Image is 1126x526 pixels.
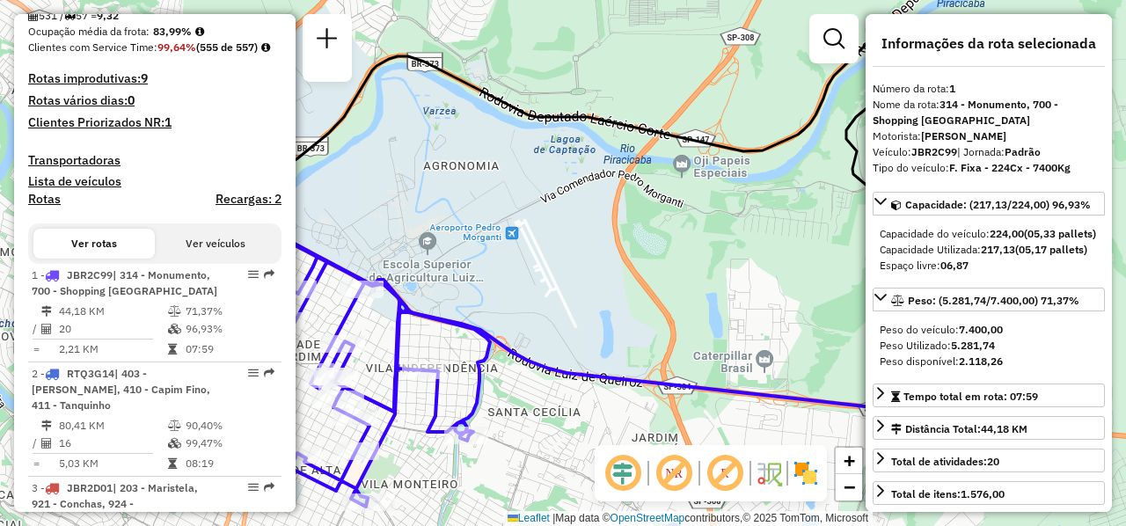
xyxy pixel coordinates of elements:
h4: Rotas vários dias: [28,93,281,108]
strong: Padrão [1005,145,1041,158]
td: 96,93% [185,320,274,338]
div: Capacidade do veículo: [880,226,1098,242]
div: Distância Total: [891,421,1027,437]
a: Tempo total em rota: 07:59 [873,384,1105,407]
img: Exibir/Ocultar setores [792,459,820,487]
span: | [552,512,555,524]
em: Rota exportada [264,482,274,493]
div: Capacidade Utilizada: [880,242,1098,258]
div: Peso: (5.281,74/7.400,00) 71,37% [873,315,1105,376]
i: % de utilização do peso [168,420,181,431]
i: Total de Atividades [41,438,52,449]
td: 20 [58,320,167,338]
strong: (555 de 557) [196,40,258,54]
em: Opções [248,368,259,378]
strong: 9,32 [97,9,119,22]
span: Peso: (5.281,74/7.400,00) 71,37% [908,294,1079,307]
td: 16 [58,435,167,452]
td: = [32,455,40,472]
a: Exibir filtros [816,21,852,56]
td: 80,41 KM [58,417,167,435]
td: 07:59 [185,340,274,358]
i: Tempo total em rota [168,458,177,469]
td: = [32,340,40,358]
i: Total de rotas [64,11,76,21]
i: Total de Atividades [28,11,39,21]
strong: (05,33 pallets) [1024,227,1096,240]
td: 5,03 KM [58,455,167,472]
span: | 403 - [PERSON_NAME], 410 - Capim Fino, 411 - Tanquinho [32,367,210,412]
div: Peso Utilizado: [880,338,1098,354]
span: Exibir rótulo [704,452,746,494]
a: Zoom out [836,474,862,500]
img: Fluxo de ruas [755,459,783,487]
span: | 314 - Monumento, 700 - Shopping [GEOGRAPHIC_DATA] [32,268,217,297]
a: Total de atividades:20 [873,449,1105,472]
span: Clientes com Service Time: [28,40,157,54]
div: Nome da rota: [873,97,1105,128]
span: Total de atividades: [891,455,999,468]
strong: JBR2C99 [911,145,957,158]
span: 1 - [32,268,217,297]
i: % de utilização do peso [168,306,181,317]
div: Peso disponível: [880,354,1098,369]
span: | Jornada: [957,145,1041,158]
a: Peso: (5.281,74/7.400,00) 71,37% [873,288,1105,311]
td: 90,40% [185,417,274,435]
em: Opções [248,269,259,280]
span: JBR2D01 [67,481,113,494]
a: Distância Total:44,18 KM [873,416,1105,440]
span: Capacidade: (217,13/224,00) 96,93% [905,198,1091,211]
span: + [844,449,855,471]
strong: 1.576,00 [961,487,1005,500]
strong: 06,87 [940,259,969,272]
button: Ver veículos [155,229,276,259]
i: % de utilização da cubagem [168,438,181,449]
h4: Lista de veículos [28,174,281,189]
strong: 83,99% [153,25,192,38]
div: Número da rota: [873,81,1105,97]
strong: 1 [165,114,172,130]
strong: 314 - Monumento, 700 - Shopping [GEOGRAPHIC_DATA] [873,98,1058,127]
span: 3 - [32,481,198,526]
span: 44,18 KM [981,422,1027,435]
strong: 224,00 [990,227,1024,240]
span: Exibir NR [653,452,695,494]
div: Map data © contributors,© 2025 TomTom, Microsoft [503,511,873,526]
strong: 5.281,74 [951,339,995,352]
td: 08:19 [185,455,274,472]
td: / [32,320,40,338]
h4: Rotas [28,192,61,207]
div: Capacidade: (217,13/224,00) 96,93% [873,219,1105,281]
td: 71,37% [185,303,274,320]
i: Distância Total [41,306,52,317]
strong: 0 [128,92,135,108]
td: 2,21 KM [58,340,167,358]
em: Opções [248,482,259,493]
span: 2 - [32,367,210,412]
h4: Recargas: 2 [216,192,281,207]
em: Rota exportada [264,269,274,280]
span: Peso do veículo: [880,323,1003,336]
h4: Clientes Priorizados NR: [28,115,281,130]
strong: 20 [987,455,999,468]
span: Ocupação média da frota: [28,25,150,38]
td: 44,18 KM [58,303,167,320]
span: Ocultar deslocamento [602,452,644,494]
a: Leaflet [508,512,550,524]
div: Veículo: [873,144,1105,160]
span: Tempo total em rota: 07:59 [903,390,1038,403]
em: Média calculada utilizando a maior ocupação (%Peso ou %Cubagem) de cada rota da sessão. Rotas cro... [195,26,204,37]
span: | 203 - Maristela, 921 - Conchas, 924 - [GEOGRAPHIC_DATA] [32,481,198,526]
a: Zoom in [836,448,862,474]
em: Rotas cross docking consideradas [261,42,270,53]
a: Capacidade: (217,13/224,00) 96,93% [873,192,1105,216]
strong: 217,13 [981,243,1015,256]
a: Nova sessão e pesquisa [310,21,345,61]
em: Rota exportada [264,368,274,378]
h4: Informações da rota selecionada [873,35,1105,52]
div: Espaço livre: [880,258,1098,274]
strong: 1 [949,82,955,95]
button: Ver rotas [33,229,155,259]
strong: F. Fixa - 224Cx - 7400Kg [949,161,1071,174]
